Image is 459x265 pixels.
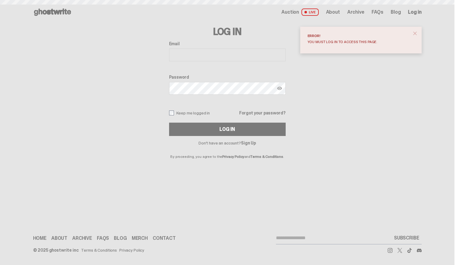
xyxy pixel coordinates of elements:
[301,8,319,16] span: LIVE
[372,10,383,15] a: FAQs
[308,34,410,38] div: Error!
[222,154,244,159] a: Privacy Policy
[169,123,286,136] button: Log In
[169,141,286,145] p: Don't have an account?
[277,86,282,91] img: Show password
[132,236,148,241] a: Merch
[169,75,286,80] label: Password
[72,236,92,241] a: Archive
[119,248,144,252] a: Privacy Policy
[97,236,109,241] a: FAQs
[392,232,422,244] button: SUBSCRIBE
[81,248,117,252] a: Terms & Conditions
[347,10,364,15] a: Archive
[408,10,421,15] a: Log in
[219,127,235,132] div: Log In
[250,154,283,159] a: Terms & Conditions
[308,40,410,44] div: You must log in to access this page.
[241,140,256,146] a: Sign Up
[169,41,286,46] label: Email
[391,10,401,15] a: Blog
[169,27,286,36] h3: Log In
[51,236,67,241] a: About
[281,8,318,16] a: Auction LIVE
[114,236,127,241] a: Blog
[239,111,285,115] a: Forgot your password?
[326,10,340,15] a: About
[33,248,79,252] div: © 2025 ghostwrite inc
[169,110,174,115] input: Keep me logged in
[410,28,420,39] button: close
[169,110,210,115] label: Keep me logged in
[153,236,176,241] a: Contact
[169,145,286,158] p: By proceeding, you agree to the and .
[33,236,46,241] a: Home
[281,10,299,15] span: Auction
